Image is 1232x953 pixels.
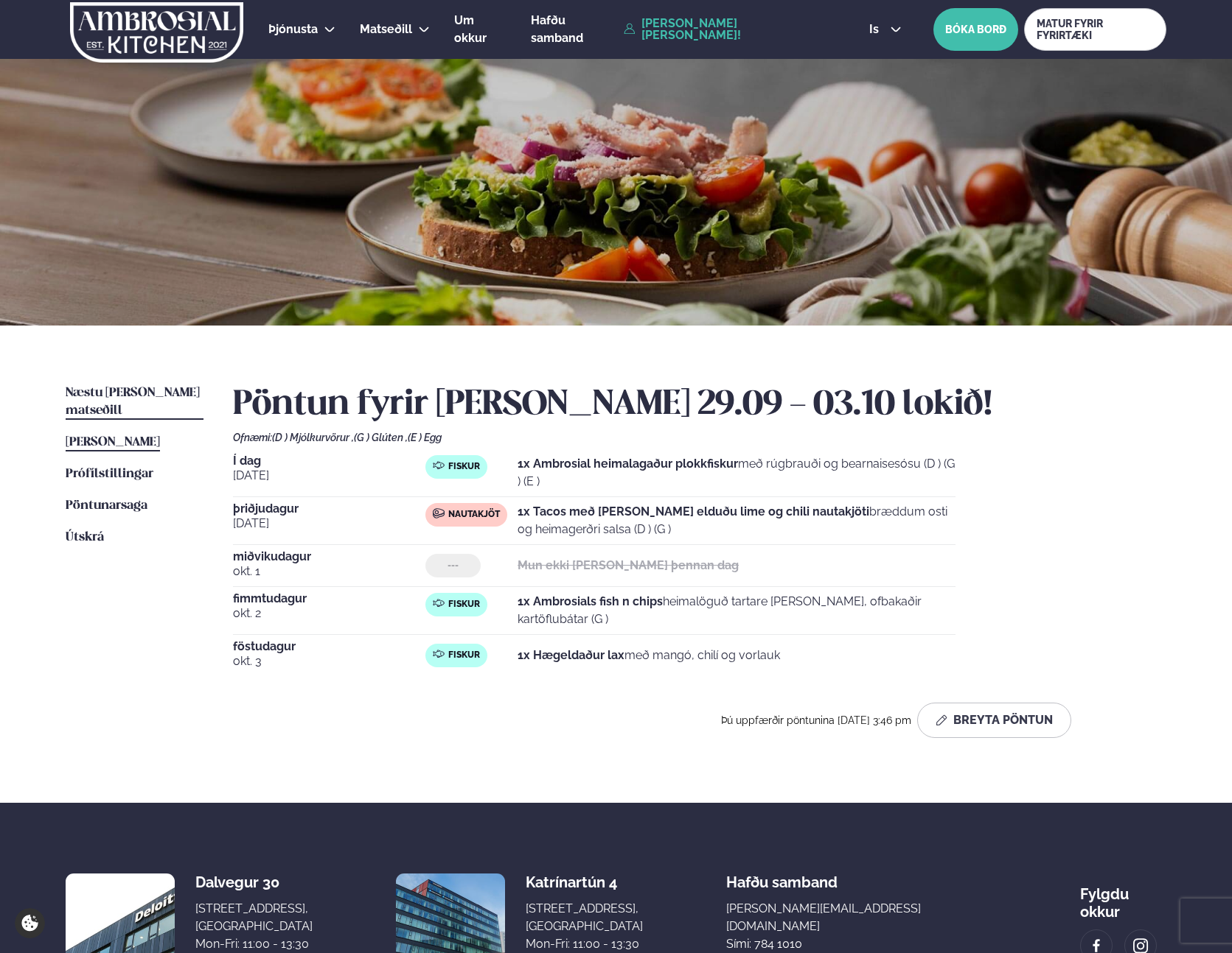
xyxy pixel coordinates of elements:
[433,597,445,609] img: fish.svg
[66,384,203,420] a: Næstu [PERSON_NAME] matseðill
[66,387,200,417] span: Næstu [PERSON_NAME] matseðill
[526,873,643,891] div: Katrínartún 4
[195,873,313,891] div: Dalvegur 30
[354,432,408,443] span: (G ) Glúten ,
[726,862,838,891] span: Hafðu samband
[454,13,487,45] span: Um okkur
[66,434,160,451] a: [PERSON_NAME]
[624,18,835,41] a: [PERSON_NAME] [PERSON_NAME]!
[233,503,425,515] span: þriðjudagur
[857,24,913,35] button: is
[869,24,883,35] span: is
[1080,873,1166,921] div: Fylgdu okkur
[726,935,996,953] p: Sími: 784 1010
[233,455,425,467] span: Í dag
[726,900,996,935] a: [PERSON_NAME][EMAIL_ADDRESS][DOMAIN_NAME]
[233,467,425,485] span: [DATE]
[233,515,425,532] span: [DATE]
[66,436,160,449] span: [PERSON_NAME]
[454,12,507,47] a: Um okkur
[433,648,445,660] img: fish.svg
[448,599,480,611] span: Fiskur
[526,900,643,935] div: [STREET_ADDRESS], [GEOGRAPHIC_DATA]
[448,650,480,661] span: Fiskur
[917,703,1071,738] button: Breyta Pöntun
[531,12,616,47] a: Hafðu samband
[448,509,500,521] span: Nautakjöt
[433,507,445,519] img: beef.svg
[448,560,459,572] span: ---
[408,432,442,443] span: (E ) Egg
[268,22,318,36] span: Þjónusta
[518,594,663,608] strong: 1x Ambrosials fish n chips
[15,908,45,938] a: Cookie settings
[69,2,245,63] img: logo
[268,21,318,38] a: Þjónusta
[518,504,869,518] strong: 1x Tacos með [PERSON_NAME] elduðu lime og chili nautakjöti
[233,593,425,605] span: fimmtudagur
[272,432,354,443] span: (D ) Mjólkurvörur ,
[66,465,153,483] a: Prófílstillingar
[233,563,425,580] span: okt. 1
[233,551,425,563] span: miðvikudagur
[518,455,956,490] p: með rúgbrauði og bearnaisesósu (D ) (G ) (E )
[518,593,956,628] p: heimalöguð tartare [PERSON_NAME], ofbakaðir kartöflubátar (G )
[195,935,313,953] div: Mon-Fri: 11:00 - 13:30
[360,21,412,38] a: Matseðill
[233,605,425,622] span: okt. 2
[233,641,425,653] span: föstudagur
[66,468,153,480] span: Prófílstillingar
[721,714,911,726] span: Þú uppfærðir pöntunina [DATE] 3:46 pm
[518,457,738,471] strong: 1x Ambrosial heimalagaður plokkfiskur
[518,648,624,662] strong: 1x Hægeldaður lax
[1024,8,1166,51] a: MATUR FYRIR FYRIRTÆKI
[66,531,104,544] span: Útskrá
[933,8,1018,51] button: BÓKA BORÐ
[233,384,1166,426] h2: Pöntun fyrir [PERSON_NAME] 29.09 - 03.10 lokið!
[66,497,147,515] a: Pöntunarsaga
[531,13,583,45] span: Hafðu samband
[518,503,956,538] p: bræddum osti og heimagerðri salsa (D ) (G )
[526,935,643,953] div: Mon-Fri: 11:00 - 13:30
[66,499,147,512] span: Pöntunarsaga
[518,647,780,664] p: með mangó, chilí og vorlauk
[433,460,445,471] img: fish.svg
[195,900,313,935] div: [STREET_ADDRESS], [GEOGRAPHIC_DATA]
[518,558,739,572] strong: Mun ekki [PERSON_NAME] þennan dag
[66,529,104,546] a: Útskrá
[233,432,1166,443] div: Ofnæmi:
[448,461,480,473] span: Fiskur
[360,22,412,36] span: Matseðill
[233,653,425,670] span: okt. 3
